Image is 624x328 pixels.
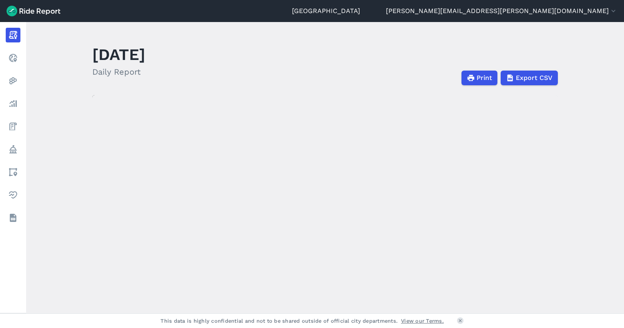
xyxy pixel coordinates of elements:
a: View our Terms. [401,317,444,325]
button: Export CSV [501,71,558,85]
a: Areas [6,165,20,180]
a: Heatmaps [6,73,20,88]
a: Policy [6,142,20,157]
span: Export CSV [516,73,553,83]
a: Fees [6,119,20,134]
a: Realtime [6,51,20,65]
button: [PERSON_NAME][EMAIL_ADDRESS][PERSON_NAME][DOMAIN_NAME] [386,6,617,16]
span: Print [477,73,492,83]
a: [GEOGRAPHIC_DATA] [292,6,360,16]
h1: [DATE] [92,43,145,66]
a: Health [6,188,20,202]
button: Print [461,71,497,85]
img: Ride Report [7,6,60,16]
a: Datasets [6,211,20,225]
h2: Daily Report [92,66,145,78]
a: Report [6,28,20,42]
a: Analyze [6,96,20,111]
